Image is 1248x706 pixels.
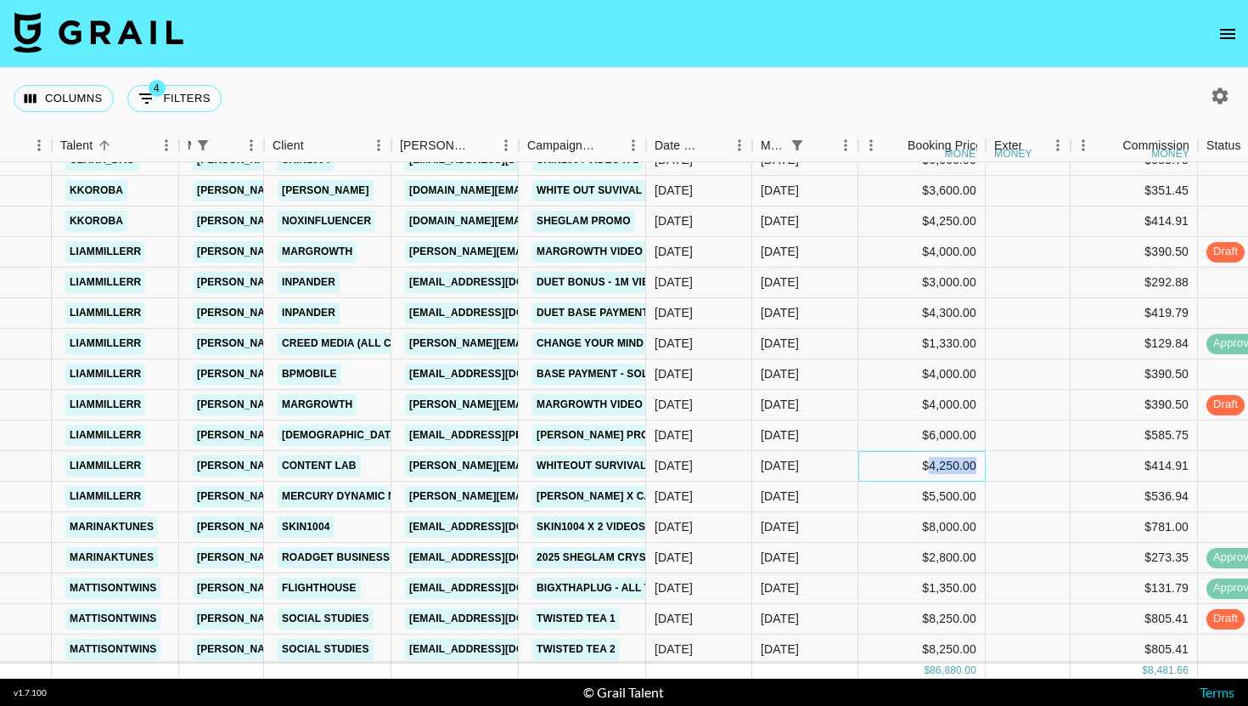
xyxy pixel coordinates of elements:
div: $4,000.00 [858,359,986,390]
div: 1 active filter [191,133,215,157]
div: Date Created [646,129,752,162]
a: Mercury Dynamic Network Media Ltd. [278,486,507,507]
div: $8,250.00 [858,604,986,635]
div: $292.88 [1071,268,1198,298]
div: Month Due [752,129,858,162]
a: SHEGLAM promo [532,211,635,232]
a: [EMAIL_ADDRESS][DOMAIN_NAME] [405,364,595,385]
div: Date Created [655,129,703,162]
div: Commission [1122,129,1189,162]
a: [PERSON_NAME] promotion [532,425,694,446]
div: money [1151,149,1189,159]
button: Menu [493,133,519,158]
a: kkoroba [65,180,127,201]
button: Sort [703,133,727,157]
a: [EMAIL_ADDRESS][DOMAIN_NAME] [405,272,595,293]
div: © Grail Talent [583,684,664,701]
div: Sep '25 [761,549,799,566]
a: [PERSON_NAME][EMAIL_ADDRESS][DOMAIN_NAME] [193,394,469,415]
div: $805.41 [1071,604,1198,635]
div: Month Due [761,129,785,162]
a: change your mind [532,333,648,354]
button: Menu [154,133,179,158]
div: $805.41 [1071,635,1198,665]
div: 12/08/2025 [655,365,693,382]
button: Menu [727,133,752,158]
a: [PERSON_NAME][EMAIL_ADDRESS][DOMAIN_NAME] [193,455,469,477]
a: Creed Media (All Campaigns) [278,333,454,354]
div: v 1.7.100 [14,687,47,698]
a: liammillerr [65,486,145,507]
div: Sep '25 [761,335,799,352]
button: Menu [833,133,858,158]
div: Booker [391,129,519,162]
div: $536.94 [1071,482,1198,512]
button: Show filters [127,85,222,112]
div: Client [273,129,304,162]
a: liammillerr [65,302,145,324]
a: duet bonus - 1m views [532,272,670,293]
a: margrowth [278,394,357,415]
button: Sort [597,133,621,157]
a: [PERSON_NAME][EMAIL_ADDRESS][DOMAIN_NAME] [193,425,469,446]
a: [DEMOGRAPHIC_DATA] [278,425,405,446]
a: kkoroba [65,211,127,232]
div: Sep '25 [761,426,799,443]
a: mattisontwins [65,578,160,599]
button: Show filters [785,133,809,157]
a: Content Lab [278,455,361,477]
a: [PERSON_NAME][EMAIL_ADDRESS][DOMAIN_NAME] [193,333,469,354]
a: [PERSON_NAME][EMAIL_ADDRESS][DOMAIN_NAME] [193,211,469,232]
button: Menu [239,133,264,158]
div: $ [924,664,930,678]
a: [EMAIL_ADDRESS][DOMAIN_NAME] [405,639,595,660]
div: $6,000.00 [858,421,986,451]
a: [PERSON_NAME][EMAIL_ADDRESS][DOMAIN_NAME] [193,272,469,293]
span: draft [1206,397,1245,413]
a: [PERSON_NAME][EMAIL_ADDRESS][DOMAIN_NAME] [405,455,682,477]
div: $351.45 [1071,176,1198,206]
div: $3,000.00 [858,268,986,298]
div: Talent [60,129,93,162]
div: $419.79 [1071,298,1198,329]
button: Sort [469,133,493,157]
button: Sort [304,133,328,157]
a: [PERSON_NAME][EMAIL_ADDRESS][DOMAIN_NAME] [193,302,469,324]
div: 28/08/2025 [655,304,693,321]
div: $ [1142,664,1148,678]
div: $414.91 [1071,451,1198,482]
div: Talent [52,129,179,162]
div: Sep '25 [761,365,799,382]
a: [PERSON_NAME][EMAIL_ADDRESS][DOMAIN_NAME] [193,486,469,507]
div: $390.50 [1071,237,1198,268]
a: Social Studies [278,608,374,630]
a: duet base payment [532,302,653,324]
a: [EMAIL_ADDRESS][DOMAIN_NAME] [405,608,595,630]
div: Campaign (Type) [519,129,646,162]
a: [PERSON_NAME][EMAIL_ADDRESS][DOMAIN_NAME] [193,639,469,660]
a: 2025 SHEGLAM Crystal Jelly Glaze Stick NEW SHEADES Campaign! [532,547,919,568]
a: [DOMAIN_NAME][EMAIL_ADDRESS][DOMAIN_NAME] [405,180,680,201]
div: Client [264,129,391,162]
a: Terms [1200,684,1234,700]
a: [PERSON_NAME] [278,180,374,201]
a: white out suvival september [532,180,714,201]
div: Status [1206,129,1241,162]
a: marinaktunes [65,547,158,568]
a: [PERSON_NAME][EMAIL_ADDRESS][DOMAIN_NAME] [193,364,469,385]
a: noxinfluencer [278,211,375,232]
div: $4,000.00 [858,390,986,421]
button: Sort [1099,133,1122,157]
div: Sep '25 [761,610,799,627]
button: Sort [809,133,833,157]
div: 11/09/2025 [655,457,693,474]
div: $8,250.00 [858,635,986,665]
a: liammillerr [65,333,145,354]
a: margrowth [278,241,357,263]
button: open drawer [1211,17,1245,51]
div: 1 active filter [785,133,809,157]
a: [PERSON_NAME][EMAIL_ADDRESS][DOMAIN_NAME] [193,517,469,538]
a: SKIN1004 [278,517,334,538]
a: [PERSON_NAME][EMAIL_ADDRESS][DOMAIN_NAME] [405,394,682,415]
a: Margrowth video 4 actual [532,394,700,415]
